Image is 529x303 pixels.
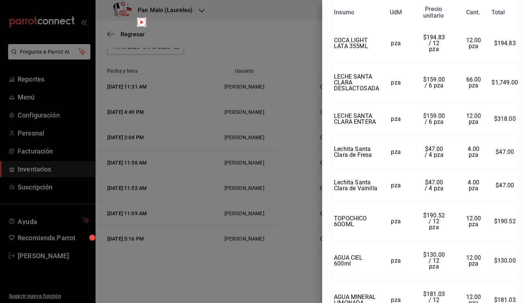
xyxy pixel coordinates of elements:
span: $47.00 / 4 pza [425,145,445,158]
span: 4.00 pza [468,145,481,158]
span: $194.83 / 12 pza [423,34,446,53]
div: Total [492,9,505,16]
span: $130.00 / 12 pza [423,251,446,270]
span: $159.00 / 6 pza [423,112,446,125]
td: TOPOCHICO 6OOML [334,202,379,241]
td: COCA LIGHT LATA 355ML [334,24,379,63]
span: 12.00 pza [466,215,483,228]
td: LECHE SANTA CLARA ENTERA [334,102,379,136]
td: Lechita Santa Clara de Vainilla [334,169,379,202]
td: pza [379,202,413,241]
span: $47.00 / 4 pza [425,179,445,192]
span: 66.00 pza [466,76,483,89]
div: Precio unitario [423,6,444,19]
td: pza [379,241,413,281]
td: AGUA CIEL 600ml [334,241,379,281]
td: pza [379,63,413,102]
td: LECHE SANTA CLARA DESLACTOSADA [334,63,379,102]
span: 12.00 pza [466,254,483,267]
span: $159.00 / 6 pza [423,76,446,89]
span: $47.00 [496,182,514,189]
span: $318.00 [494,115,516,122]
span: 4.00 pza [468,179,481,192]
span: $1,749.00 [492,79,518,86]
span: $47.00 [496,148,514,155]
span: $190.52 / 12 pza [423,212,446,231]
span: 12.00 pza [466,37,483,50]
span: $130.00 [494,257,516,264]
div: UdM [390,9,402,16]
td: pza [379,24,413,63]
td: Lechita Santa Clara de Fresa [334,136,379,169]
div: Insumo [334,9,354,16]
span: $190.52 [494,218,516,225]
span: $194.83 [494,40,516,47]
span: 12.00 pza [466,112,483,125]
div: Cant. [466,9,480,16]
td: pza [379,102,413,136]
td: pza [379,169,413,202]
td: pza [379,136,413,169]
img: Tooltip marker [137,18,146,27]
